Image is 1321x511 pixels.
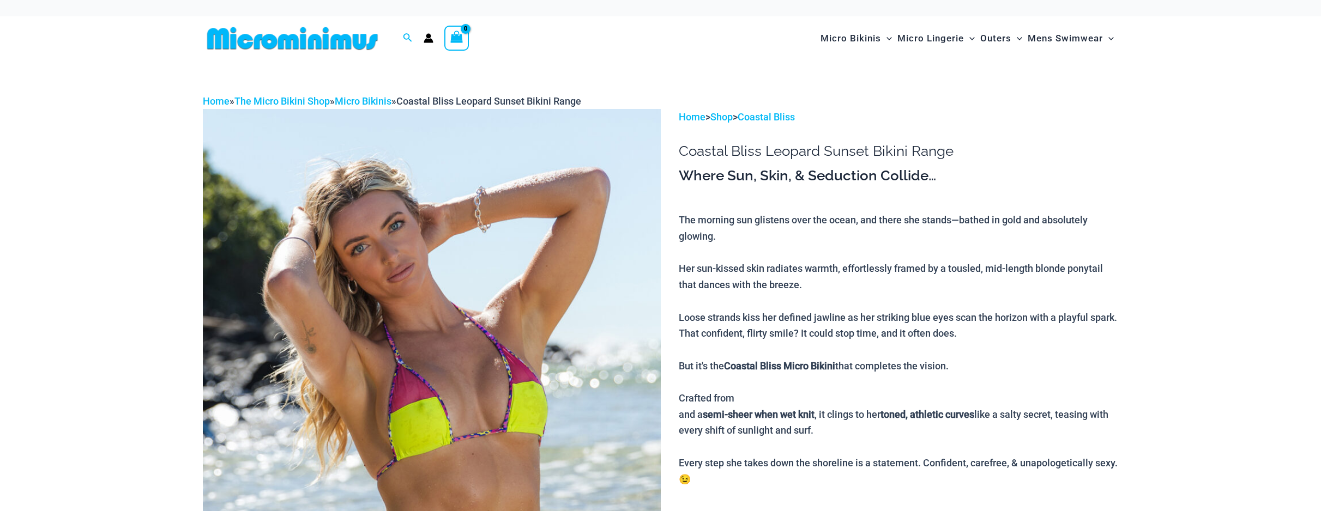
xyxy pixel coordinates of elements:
[881,25,892,52] span: Menu Toggle
[203,26,382,51] img: MM SHOP LOGO FLAT
[738,111,795,123] a: Coastal Bliss
[396,95,581,107] span: Coastal Bliss Leopard Sunset Bikini Range
[1011,25,1022,52] span: Menu Toggle
[1028,25,1103,52] span: Mens Swimwear
[403,32,413,45] a: Search icon link
[234,95,330,107] a: The Micro Bikini Shop
[679,406,1118,488] div: and a , it clings to her like a salty secret, teasing with every shift of sunlight and surf. Ever...
[964,25,975,52] span: Menu Toggle
[980,25,1011,52] span: Outers
[880,409,974,420] b: toned, athletic curves
[978,22,1025,55] a: OutersMenu ToggleMenu Toggle
[897,25,964,52] span: Micro Lingerie
[895,22,978,55] a: Micro LingerieMenu ToggleMenu Toggle
[679,111,705,123] a: Home
[724,360,835,372] b: Coastal Bliss Micro Bikini
[710,111,733,123] a: Shop
[679,109,1118,125] p: > >
[424,33,433,43] a: Account icon link
[203,95,581,107] span: » » »
[679,212,1118,487] p: The morning sun glistens over the ocean, and there she stands—bathed in gold and absolutely glowi...
[679,167,1118,185] h3: Where Sun, Skin, & Seduction Collide…
[821,25,881,52] span: Micro Bikinis
[1103,25,1114,52] span: Menu Toggle
[203,95,230,107] a: Home
[444,26,469,51] a: View Shopping Cart, empty
[335,95,391,107] a: Micro Bikinis
[818,22,895,55] a: Micro BikinisMenu ToggleMenu Toggle
[679,143,1118,160] h1: Coastal Bliss Leopard Sunset Bikini Range
[816,20,1119,57] nav: Site Navigation
[1025,22,1117,55] a: Mens SwimwearMenu ToggleMenu Toggle
[703,409,815,420] b: semi-sheer when wet knit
